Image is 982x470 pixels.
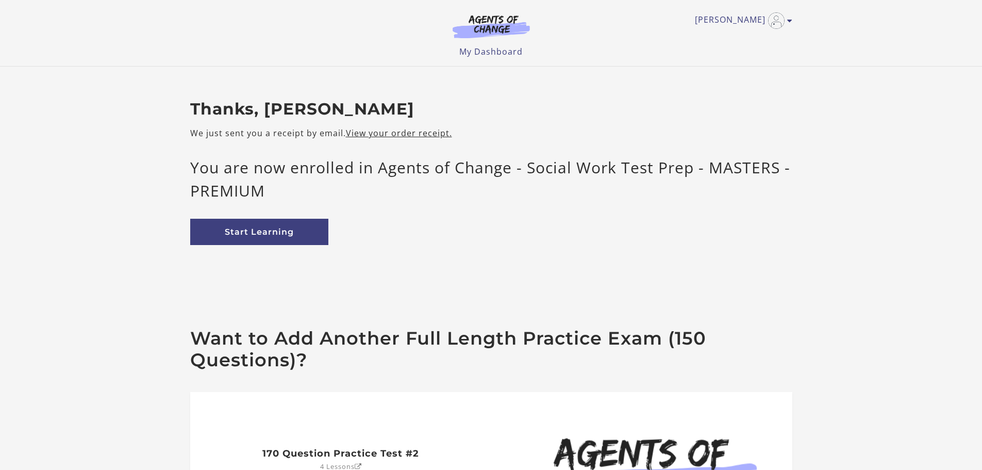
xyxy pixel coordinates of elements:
[346,127,452,139] a: View your order receipt.
[459,46,523,57] a: My Dashboard
[190,328,792,371] h2: Want to Add Another Full Length Practice Exam (150 Questions)?
[695,12,787,29] a: Toggle menu
[235,447,446,459] h2: 170 Question Practice Test #2
[442,14,541,38] img: Agents of Change Logo
[190,156,792,202] p: You are now enrolled in Agents of Change - Social Work Test Prep - MASTERS - PREMIUM
[235,439,446,463] a: 170 Question Practice Test #2 4 LessonsOpen in a new window
[190,127,792,139] p: We just sent you a receipt by email.
[190,100,792,119] h2: Thanks, [PERSON_NAME]
[190,219,328,245] a: Start Learning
